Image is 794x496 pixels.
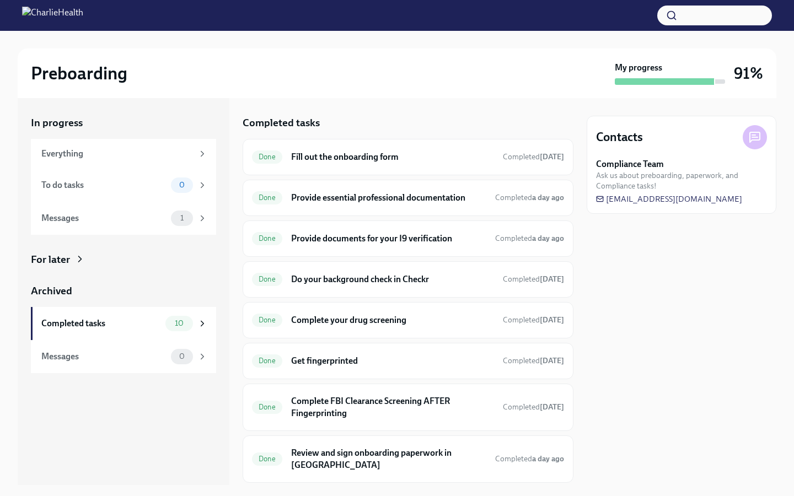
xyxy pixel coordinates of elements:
[540,274,564,284] strong: [DATE]
[31,284,216,298] a: Archived
[252,153,282,161] span: Done
[503,355,564,366] span: September 17th, 2025 14:23
[615,62,662,74] strong: My progress
[252,352,564,370] a: DoneGet fingerprintedCompleted[DATE]
[503,315,564,325] span: Completed
[168,319,190,327] span: 10
[503,274,564,284] span: Completed
[495,454,564,463] span: Completed
[596,129,643,145] h4: Contacts
[252,445,564,473] a: DoneReview and sign onboarding paperwork in [GEOGRAPHIC_DATA]Completeda day ago
[31,340,216,373] a: Messages0
[291,151,494,163] h6: Fill out the onboarding form
[532,193,564,202] strong: a day ago
[291,233,486,245] h6: Provide documents for your I9 verification
[174,214,190,222] span: 1
[503,152,564,162] span: September 15th, 2025 11:22
[503,402,564,412] span: September 17th, 2025 14:45
[31,169,216,202] a: To do tasks0
[291,355,494,367] h6: Get fingerprinted
[596,193,742,204] a: [EMAIL_ADDRESS][DOMAIN_NAME]
[31,139,216,169] a: Everything
[291,395,494,419] h6: Complete FBI Clearance Screening AFTER Fingerprinting
[252,316,282,324] span: Done
[495,192,564,203] span: September 16th, 2025 17:10
[495,233,564,244] span: September 16th, 2025 17:15
[22,7,83,24] img: CharlieHealth
[173,352,191,360] span: 0
[540,402,564,412] strong: [DATE]
[503,315,564,325] span: September 18th, 2025 13:24
[291,314,494,326] h6: Complete your drug screening
[252,311,564,329] a: DoneComplete your drug screeningCompleted[DATE]
[540,315,564,325] strong: [DATE]
[252,455,282,463] span: Done
[173,181,191,189] span: 0
[291,447,486,471] h6: Review and sign onboarding paperwork in [GEOGRAPHIC_DATA]
[495,454,564,464] span: September 16th, 2025 17:17
[252,275,282,283] span: Done
[540,152,564,161] strong: [DATE]
[252,230,564,247] a: DoneProvide documents for your I9 verificationCompleteda day ago
[540,356,564,365] strong: [DATE]
[31,252,216,267] a: For later
[291,192,486,204] h6: Provide essential professional documentation
[252,193,282,202] span: Done
[495,234,564,243] span: Completed
[31,252,70,267] div: For later
[503,402,564,412] span: Completed
[252,403,282,411] span: Done
[503,274,564,284] span: September 15th, 2025 14:48
[532,454,564,463] strong: a day ago
[596,158,664,170] strong: Compliance Team
[252,393,564,422] a: DoneComplete FBI Clearance Screening AFTER FingerprintingCompleted[DATE]
[291,273,494,285] h6: Do your background check in Checkr
[532,234,564,243] strong: a day ago
[252,357,282,365] span: Done
[503,356,564,365] span: Completed
[495,193,564,202] span: Completed
[252,271,564,288] a: DoneDo your background check in CheckrCompleted[DATE]
[31,62,127,84] h2: Preboarding
[252,148,564,166] a: DoneFill out the onboarding formCompleted[DATE]
[31,202,216,235] a: Messages1
[252,189,564,207] a: DoneProvide essential professional documentationCompleteda day ago
[41,148,193,160] div: Everything
[252,234,282,242] span: Done
[243,116,320,130] h5: Completed tasks
[41,212,167,224] div: Messages
[41,317,161,330] div: Completed tasks
[41,351,167,363] div: Messages
[41,179,167,191] div: To do tasks
[734,63,763,83] h3: 91%
[596,170,767,191] span: Ask us about preboarding, paperwork, and Compliance tasks!
[503,152,564,161] span: Completed
[31,116,216,130] a: In progress
[31,307,216,340] a: Completed tasks10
